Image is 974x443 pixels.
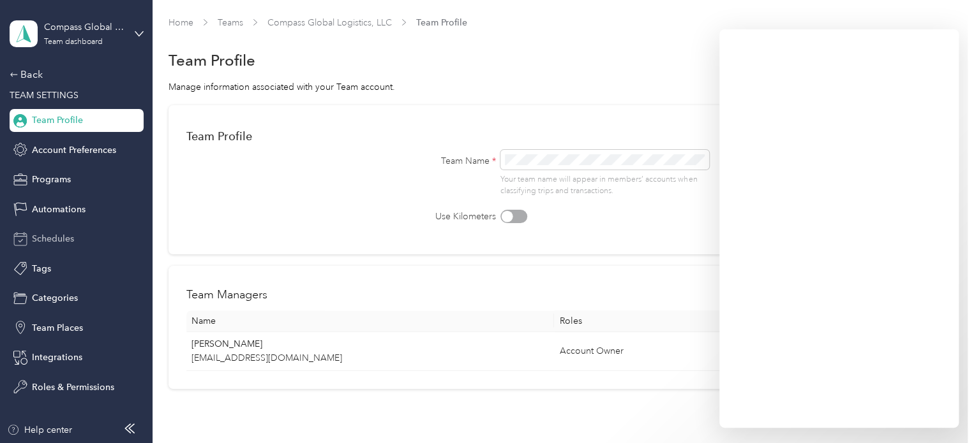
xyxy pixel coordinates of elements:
span: TEAM SETTINGS [10,90,79,101]
span: Automations [32,203,86,216]
th: Name [186,310,555,332]
span: Team Places [32,321,83,335]
span: Integrations [32,351,82,364]
span: Team Profile [416,16,467,29]
span: Programs [32,173,71,186]
a: Home [169,17,193,28]
h1: Team Profile [169,54,255,67]
span: Schedules [32,232,74,245]
label: Use Kilometers [382,210,497,223]
th: Roles [554,310,723,332]
div: Manage information associated with your Team account. [169,80,952,94]
div: Compass Global Logistics, LLC [44,20,124,34]
div: Account Owner [559,344,718,358]
iframe: ada-chat-frame [719,29,959,428]
button: Help center [7,423,72,437]
span: Team Profile [32,113,83,127]
a: Teams [218,17,243,28]
h2: Team Managers [186,286,267,303]
p: [EMAIL_ADDRESS][DOMAIN_NAME] [191,351,550,365]
p: Your team name will appear in members’ accounts when classifying trips and transactions. [500,174,709,196]
span: Categories [32,291,78,305]
span: Tags [32,262,51,275]
div: Back [10,67,137,82]
span: Account Preferences [32,143,116,157]
a: Compass Global Logistics, LLC [267,17,392,28]
p: [PERSON_NAME] [191,337,550,351]
div: Team dashboard [44,38,103,46]
span: Roles & Permissions [32,381,114,394]
label: Team Name [382,154,497,168]
div: Team Profile [186,129,252,143]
